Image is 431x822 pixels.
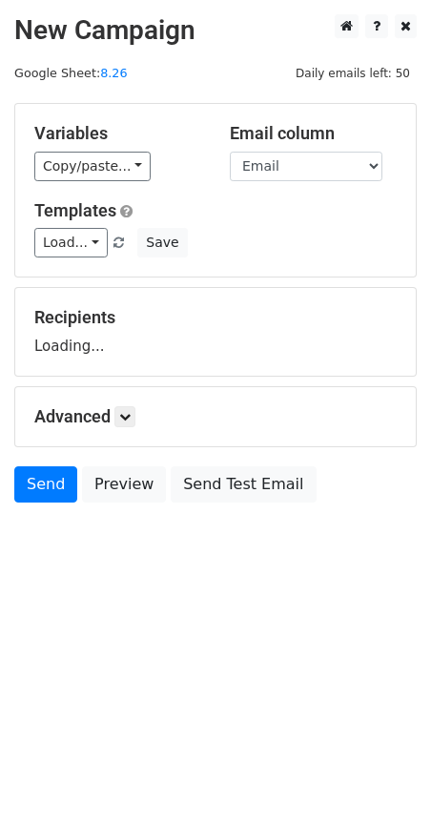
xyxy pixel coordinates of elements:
[34,152,151,181] a: Copy/paste...
[14,466,77,503] a: Send
[34,123,201,144] h5: Variables
[137,228,187,257] button: Save
[230,123,397,144] h5: Email column
[34,307,397,328] h5: Recipients
[82,466,166,503] a: Preview
[34,228,108,257] a: Load...
[14,66,128,80] small: Google Sheet:
[171,466,316,503] a: Send Test Email
[34,200,116,220] a: Templates
[34,406,397,427] h5: Advanced
[289,63,417,84] span: Daily emails left: 50
[289,66,417,80] a: Daily emails left: 50
[14,14,417,47] h2: New Campaign
[34,307,397,357] div: Loading...
[100,66,127,80] a: 8.26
